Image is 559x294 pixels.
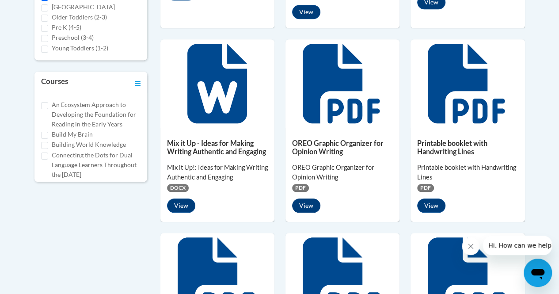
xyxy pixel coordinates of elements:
div: Mix it Up!: Ideas for Making Writing Authentic and Engaging [167,163,268,182]
h3: Courses [41,76,68,88]
h5: Printable booklet with Handwriting Lines [417,139,518,156]
h5: Mix it Up - Ideas for Making Writing Authentic and Engaging [167,139,268,156]
a: Toggle collapse [135,76,141,88]
label: Cox Campus Structured Literacy Certificate Exam [52,180,141,199]
div: Printable booklet with Handwriting Lines [417,163,518,182]
iframe: Close message [462,237,479,255]
label: [GEOGRAPHIC_DATA] [52,2,115,12]
label: Older Toddlers (2-3) [52,12,107,22]
button: View [292,199,320,213]
span: PDF [417,184,434,192]
label: Building World Knowledge [52,140,126,149]
h5: OREO Graphic Organizer for Opinion Writing [292,139,393,156]
button: View [417,199,445,213]
label: Connecting the Dots for Dual Language Learners Throughout the [DATE] [52,150,141,179]
span: Hi. How can we help? [5,6,72,13]
label: Young Toddlers (1-2) [52,43,108,53]
button: View [292,5,320,19]
label: Preschool (3-4) [52,33,94,42]
button: View [167,199,195,213]
label: Build My Brain [52,130,93,139]
span: DOCX [167,184,189,192]
label: An Ecosystem Approach to Developing the Foundation for Reading in the Early Years [52,100,141,129]
label: Pre K (4-5) [52,23,81,32]
iframe: Message from company [483,236,552,255]
div: OREO Graphic Organizer for Opinion Writing [292,163,393,182]
iframe: Button to launch messaging window [524,259,552,287]
span: PDF [292,184,309,192]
